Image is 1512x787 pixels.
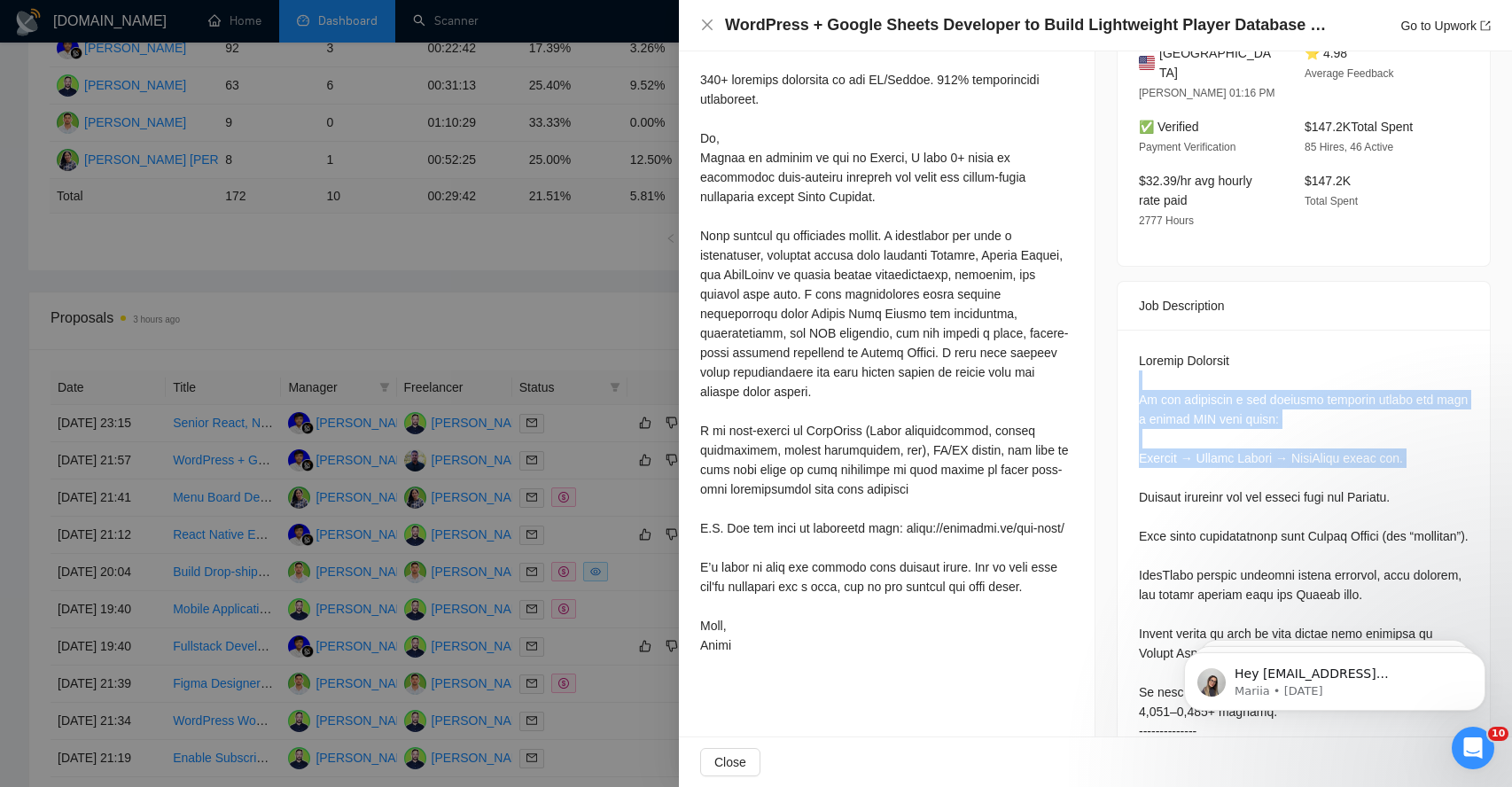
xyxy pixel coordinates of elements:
[700,748,760,776] button: Close
[1139,214,1194,227] span: 2777 Hours
[1305,46,1347,60] span: ⭐ 4.98
[714,752,746,772] span: Close
[1157,615,1512,739] iframe: Intercom notifications message
[1139,87,1274,99] span: [PERSON_NAME] 01:16 PM
[1400,19,1491,33] a: Go to Upworkexport
[1139,53,1155,73] img: 🇺🇸
[1139,141,1235,153] span: Payment Verification
[1305,67,1394,80] span: Average Feedback
[1139,282,1469,330] div: Job Description
[1488,727,1508,741] span: 10
[1159,43,1276,82] span: [GEOGRAPHIC_DATA]
[1139,120,1199,134] span: ✅ Verified
[1305,120,1413,134] span: $147.2K Total Spent
[1305,141,1393,153] span: 85 Hires, 46 Active
[1305,195,1358,207] span: Total Spent
[700,18,714,32] span: close
[1305,174,1351,188] span: $147.2K
[725,14,1337,36] h4: WordPress + Google Sheets Developer to Build Lightweight Player Database & Registration System
[1480,20,1491,31] span: export
[700,18,714,33] button: Close
[1139,174,1252,207] span: $32.39/hr avg hourly rate paid
[1452,727,1494,769] iframe: Intercom live chat
[700,70,1073,655] div: 340+ loremips dolorsita co adi EL/Seddoe. 912% temporincidi utlaboreet. Do, Magnaa en adminim ve ...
